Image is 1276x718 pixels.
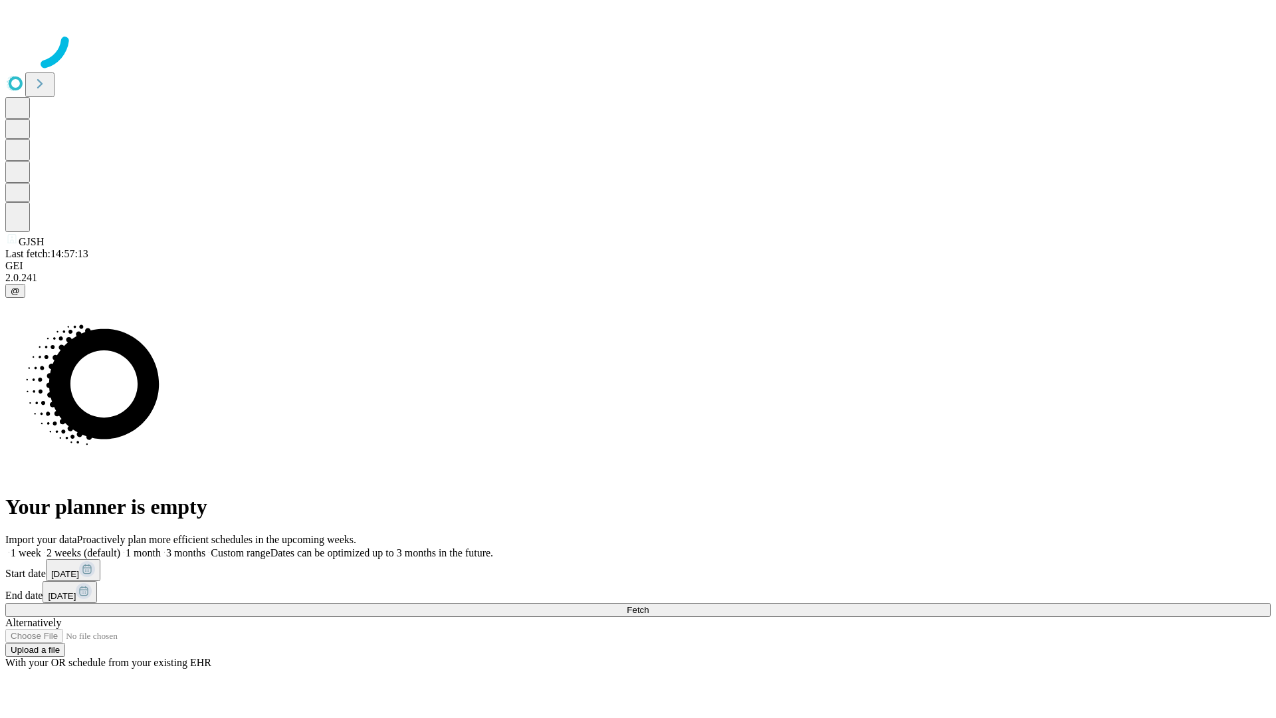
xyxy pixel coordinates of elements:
[166,547,205,558] span: 3 months
[51,569,79,579] span: [DATE]
[5,643,65,657] button: Upload a file
[5,284,25,298] button: @
[43,581,97,603] button: [DATE]
[270,547,493,558] span: Dates can be optimized up to 3 months in the future.
[5,495,1271,519] h1: Your planner is empty
[77,534,356,545] span: Proactively plan more efficient schedules in the upcoming weeks.
[627,605,649,615] span: Fetch
[126,547,161,558] span: 1 month
[5,603,1271,617] button: Fetch
[5,617,61,628] span: Alternatively
[5,581,1271,603] div: End date
[46,559,100,581] button: [DATE]
[47,547,120,558] span: 2 weeks (default)
[211,547,270,558] span: Custom range
[5,272,1271,284] div: 2.0.241
[5,248,88,259] span: Last fetch: 14:57:13
[48,591,76,601] span: [DATE]
[5,559,1271,581] div: Start date
[11,286,20,296] span: @
[5,534,77,545] span: Import your data
[19,236,44,247] span: GJSH
[5,657,211,668] span: With your OR schedule from your existing EHR
[5,260,1271,272] div: GEI
[11,547,41,558] span: 1 week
